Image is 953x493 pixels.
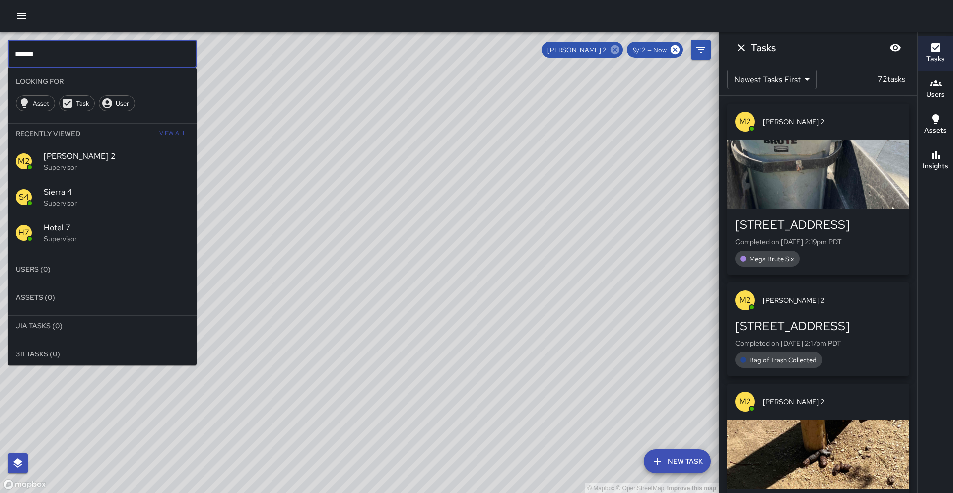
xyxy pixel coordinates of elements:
span: [PERSON_NAME] 2 [763,397,901,407]
div: User [99,95,135,111]
p: S4 [19,191,29,203]
div: Asset [16,95,55,111]
span: [PERSON_NAME] 2 [44,150,189,162]
span: Sierra 4 [44,186,189,198]
span: [PERSON_NAME] 2 [542,46,613,54]
li: Looking For [8,71,197,91]
span: [PERSON_NAME] 2 [763,117,901,127]
div: Newest Tasks First [727,70,817,89]
li: 311 Tasks (0) [8,344,197,364]
div: [PERSON_NAME] 2 [542,42,623,58]
h6: Tasks [926,54,945,65]
p: Supervisor [44,162,189,172]
button: Blur [885,38,905,58]
div: 9/12 — Now [627,42,683,58]
div: S4Sierra 4Supervisor [8,179,197,215]
span: Hotel 7 [44,222,189,234]
span: 9/12 — Now [627,46,673,54]
p: M2 [739,396,751,408]
span: [PERSON_NAME] 2 [763,295,901,305]
div: [STREET_ADDRESS] [735,217,901,233]
span: Mega Brute Six [744,255,800,263]
p: H7 [18,227,29,239]
button: M2[PERSON_NAME] 2[STREET_ADDRESS]Completed on [DATE] 2:17pm PDTBag of Trash Collected [727,282,909,376]
button: Dismiss [731,38,751,58]
p: M2 [739,116,751,128]
button: M2[PERSON_NAME] 2[STREET_ADDRESS]Completed on [DATE] 2:19pm PDTMega Brute Six [727,104,909,275]
p: 72 tasks [874,73,909,85]
button: Insights [918,143,953,179]
span: Bag of Trash Collected [744,356,822,364]
h6: Assets [924,125,947,136]
p: Supervisor [44,234,189,244]
button: New Task [644,449,711,473]
div: Task [59,95,95,111]
button: Users [918,71,953,107]
p: Completed on [DATE] 2:17pm PDT [735,338,901,348]
div: [STREET_ADDRESS] [735,318,901,334]
p: M2 [739,294,751,306]
span: Asset [27,99,55,108]
button: Assets [918,107,953,143]
li: Users (0) [8,259,197,279]
div: M2[PERSON_NAME] 2Supervisor [8,143,197,179]
span: Task [70,99,94,108]
h6: Tasks [751,40,776,56]
button: Filters [691,40,711,60]
h6: Insights [923,161,948,172]
div: H7Hotel 7Supervisor [8,215,197,251]
li: Jia Tasks (0) [8,316,197,336]
button: Tasks [918,36,953,71]
li: Assets (0) [8,287,197,307]
p: Completed on [DATE] 2:19pm PDT [735,237,901,247]
p: M2 [18,155,30,167]
li: Recently Viewed [8,124,197,143]
p: Supervisor [44,198,189,208]
span: View All [159,126,186,141]
span: User [110,99,135,108]
h6: Users [926,89,945,100]
button: View All [157,124,189,143]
